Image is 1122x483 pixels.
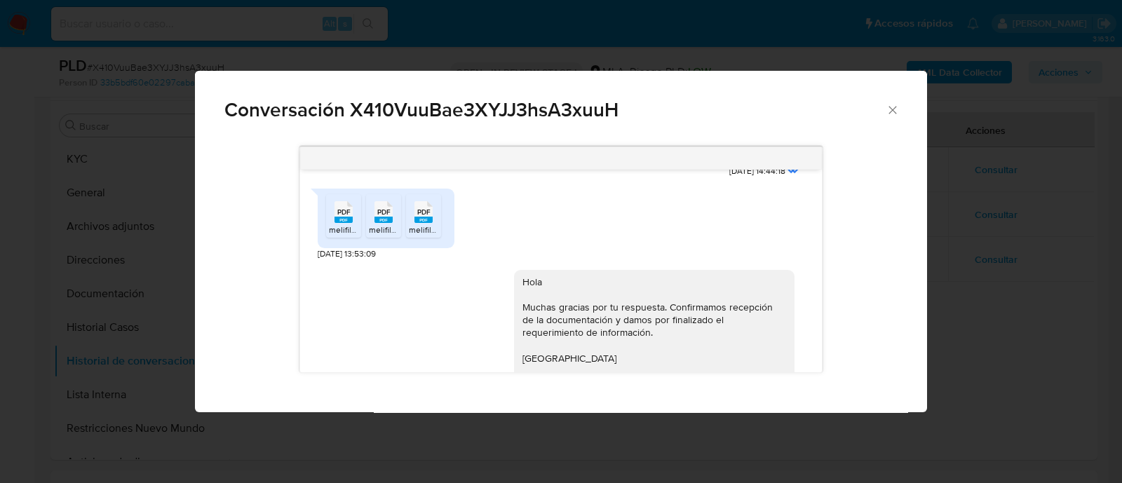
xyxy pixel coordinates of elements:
[729,165,785,177] span: [DATE] 14:44:18
[318,248,376,260] span: [DATE] 13:53:09
[369,224,498,236] span: melifile1480474891387603694.pdf
[409,224,541,236] span: melifile3194566255555074893.pdf
[195,71,927,413] div: Comunicación
[377,208,391,217] span: PDF
[522,275,786,390] div: Hola Muchas gracias por tu respuesta. Confirmamos recepción de la documentación y damos por final...
[337,208,351,217] span: PDF
[886,103,898,116] button: Cerrar
[417,208,431,217] span: PDF
[329,224,454,236] span: melifile110929328507354890.pdf
[224,100,886,120] span: Conversación X410VuuBae3XYJJ3hsA3xuuH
